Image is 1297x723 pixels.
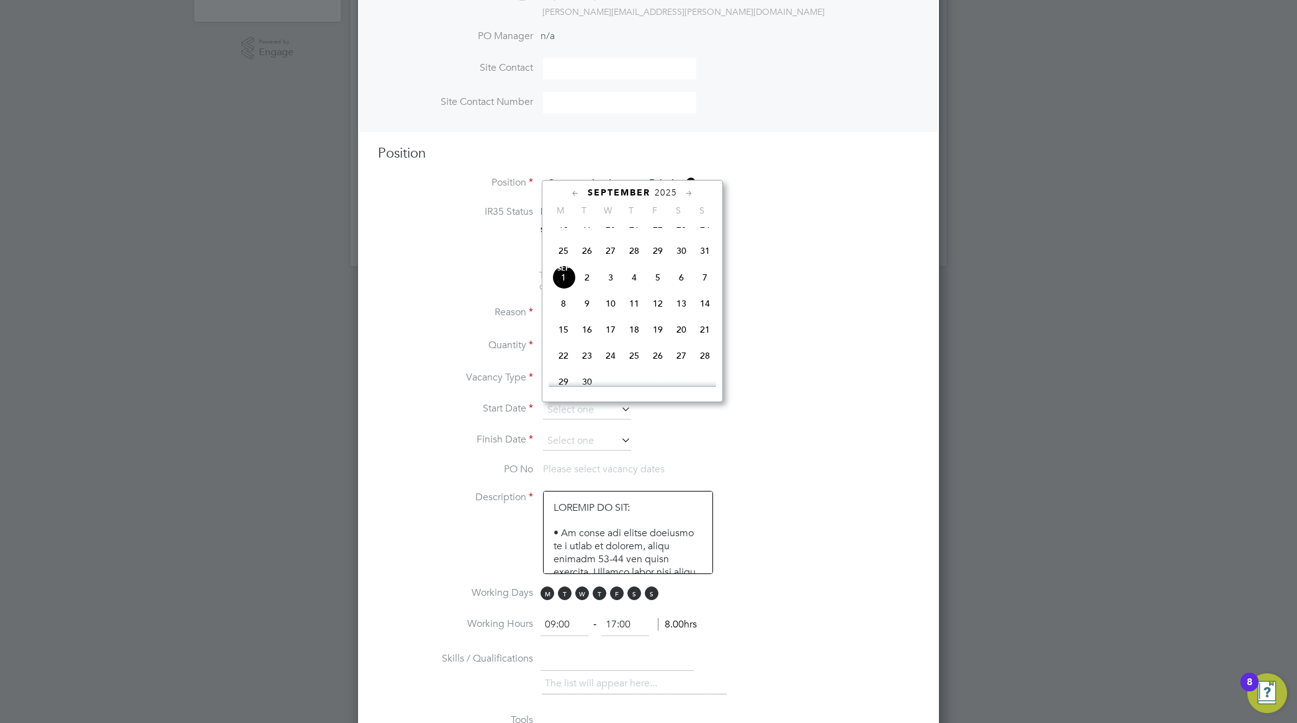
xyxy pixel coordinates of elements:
[593,586,606,600] span: T
[572,205,596,216] span: T
[599,239,622,263] span: 27
[545,675,662,692] li: The list will appear here...
[378,96,533,109] label: Site Contact Number
[378,586,533,600] label: Working Days
[378,61,533,74] label: Site Contact
[541,30,555,42] span: n/a
[552,266,575,289] span: 1
[541,225,654,234] strong: Status Determination Statement
[575,239,599,263] span: 26
[552,318,575,341] span: 15
[599,344,622,367] span: 24
[575,344,599,367] span: 23
[622,266,646,289] span: 4
[693,266,717,289] span: 7
[622,318,646,341] span: 18
[591,618,599,631] span: ‐
[575,266,599,289] span: 2
[552,344,575,367] span: 22
[541,205,590,217] span: Inside IR35
[690,205,714,216] span: S
[558,586,572,600] span: T
[543,401,631,420] input: Select one
[588,187,650,198] span: September
[596,205,619,216] span: W
[646,239,670,263] span: 29
[549,205,572,216] span: M
[658,618,697,631] span: 8.00hrs
[543,463,665,475] span: Please select vacancy dates
[670,292,693,315] span: 13
[693,344,717,367] span: 28
[541,586,554,600] span: M
[622,239,646,263] span: 28
[378,205,533,218] label: IR35 Status
[552,266,575,272] span: Sep
[645,586,658,600] span: S
[670,266,693,289] span: 6
[670,318,693,341] span: 20
[542,6,825,17] span: [PERSON_NAME][EMAIL_ADDRESS][PERSON_NAME][DOMAIN_NAME]
[543,432,631,451] input: Select one
[575,292,599,315] span: 9
[599,266,622,289] span: 3
[378,617,533,631] label: Working Hours
[543,174,696,193] input: Search for...
[610,586,624,600] span: F
[599,292,622,315] span: 10
[378,491,533,504] label: Description
[378,463,533,476] label: PO No
[552,239,575,263] span: 25
[378,371,533,384] label: Vacancy Type
[693,318,717,341] span: 21
[552,292,575,315] span: 8
[693,292,717,315] span: 14
[666,205,690,216] span: S
[378,402,533,415] label: Start Date
[539,269,707,292] span: The status determination for this position can be updated after creating the vacancy
[378,145,919,163] h3: Position
[378,306,533,319] label: Reason
[643,205,666,216] span: F
[599,318,622,341] span: 17
[619,205,643,216] span: T
[378,176,533,189] label: Position
[552,370,575,393] span: 29
[378,652,533,665] label: Skills / Qualifications
[378,339,533,352] label: Quantity
[670,344,693,367] span: 27
[646,344,670,367] span: 26
[378,433,533,446] label: Finish Date
[646,318,670,341] span: 19
[1247,673,1287,713] button: Open Resource Center, 8 new notifications
[670,239,693,263] span: 30
[646,266,670,289] span: 5
[575,318,599,341] span: 16
[541,614,588,636] input: 08:00
[575,370,599,393] span: 30
[575,586,589,600] span: W
[627,586,641,600] span: S
[1247,682,1252,698] div: 8
[655,187,677,198] span: 2025
[646,292,670,315] span: 12
[622,344,646,367] span: 25
[601,614,649,636] input: 17:00
[378,30,533,43] label: PO Manager
[622,292,646,315] span: 11
[693,239,717,263] span: 31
